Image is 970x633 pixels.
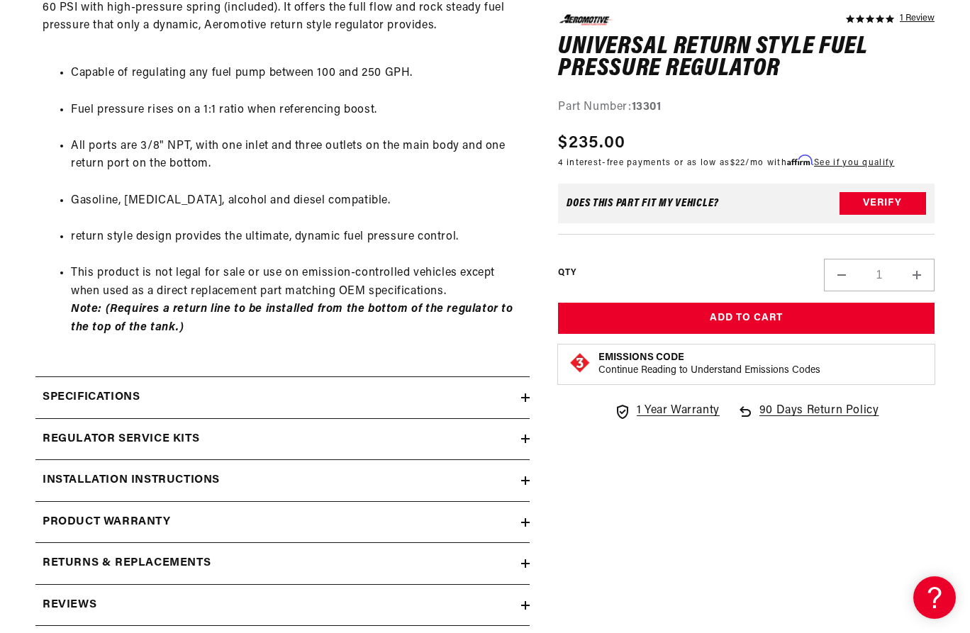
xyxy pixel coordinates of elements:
li: All ports are 3/8" NPT, with one inlet and three outlets on the main body and one return port on ... [71,138,523,174]
summary: Regulator Service Kits [35,419,530,460]
strong: Note: (Requires a return line to be installed from the bottom of the regulator to the top of the ... [71,303,513,333]
summary: Product warranty [35,502,530,543]
h2: Returns & replacements [43,554,211,573]
summary: Specifications [35,377,530,418]
strong: Emissions Code [598,352,684,363]
a: 1 reviews [900,14,935,24]
summary: Reviews [35,585,530,626]
div: Does This part fit My vehicle? [567,198,719,209]
h2: Product warranty [43,513,171,532]
h2: Installation Instructions [43,471,220,490]
a: See if you qualify - Learn more about Affirm Financing (opens in modal) [814,159,894,167]
p: Continue Reading to Understand Emissions Codes [598,364,820,377]
strong: 13301 [632,101,662,112]
button: Verify [840,192,926,215]
a: 1 Year Warranty [614,402,720,420]
span: Affirm [787,155,812,166]
summary: Returns & replacements [35,543,530,584]
span: $235.00 [558,130,625,156]
summary: Installation Instructions [35,460,530,501]
h2: Regulator Service Kits [43,430,199,449]
button: Emissions CodeContinue Reading to Understand Emissions Codes [598,352,820,377]
h1: Universal Return Style Fuel Pressure Regulator [558,35,935,80]
label: QTY [558,267,576,279]
div: Part Number: [558,98,935,116]
span: $22 [730,159,746,167]
button: Add to Cart [558,303,935,335]
li: This product is not legal for sale or use on emission-controlled vehicles except when used as a d... [71,264,523,337]
h2: Specifications [43,388,140,407]
p: 4 interest-free payments or as low as /mo with . [558,156,894,169]
li: return style design provides the ultimate, dynamic fuel pressure control. [71,228,523,247]
span: 1 Year Warranty [637,402,720,420]
img: Emissions code [569,352,591,374]
span: 90 Days Return Policy [759,402,879,435]
a: 90 Days Return Policy [737,402,879,435]
h2: Reviews [43,596,96,615]
li: Gasoline, [MEDICAL_DATA], alcohol and diesel compatible. [71,192,523,211]
li: Fuel pressure rises on a 1:1 ratio when referencing boost. [71,101,523,120]
li: Capable of regulating any fuel pump between 100 and 250 GPH. [71,65,523,83]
